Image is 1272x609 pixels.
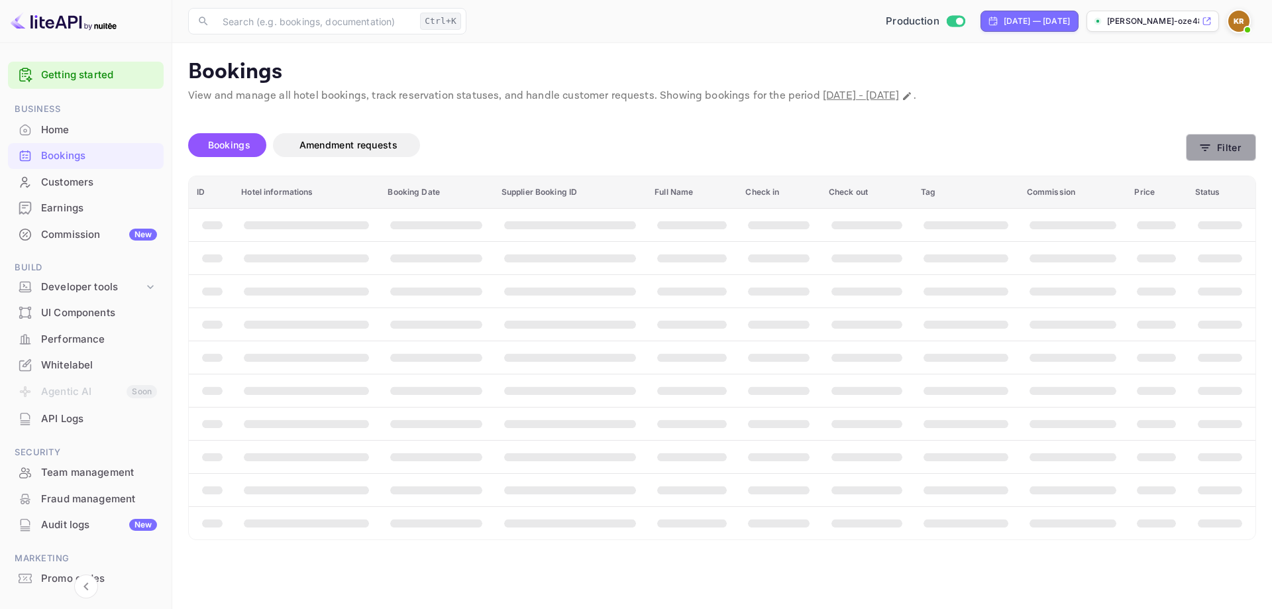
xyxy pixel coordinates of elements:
[41,227,157,243] div: Commission
[8,195,164,220] a: Earnings
[299,139,397,150] span: Amendment requests
[41,68,157,83] a: Getting started
[8,566,164,590] a: Promo codes
[8,222,164,248] div: CommissionNew
[8,486,164,511] a: Fraud management
[494,176,647,209] th: Supplier Booking ID
[1126,176,1187,209] th: Price
[8,62,164,89] div: Getting started
[1019,176,1127,209] th: Commission
[8,300,164,326] div: UI Components
[129,519,157,531] div: New
[8,353,164,378] div: Whitelabel
[8,143,164,169] div: Bookings
[8,566,164,592] div: Promo codes
[913,176,1019,209] th: Tag
[41,148,157,164] div: Bookings
[233,176,380,209] th: Hotel informations
[8,512,164,538] div: Audit logsNew
[8,353,164,377] a: Whitelabel
[188,59,1256,85] p: Bookings
[11,11,117,32] img: LiteAPI logo
[420,13,461,30] div: Ctrl+K
[1004,15,1070,27] div: [DATE] — [DATE]
[8,486,164,512] div: Fraud management
[188,133,1186,157] div: account-settings tabs
[208,139,250,150] span: Bookings
[189,176,233,209] th: ID
[380,176,493,209] th: Booking Date
[8,460,164,486] div: Team management
[8,300,164,325] a: UI Components
[41,571,157,586] div: Promo codes
[8,512,164,537] a: Audit logsNew
[74,575,98,598] button: Collapse navigation
[8,406,164,432] div: API Logs
[41,518,157,533] div: Audit logs
[41,358,157,373] div: Whitelabel
[900,89,914,103] button: Change date range
[8,102,164,117] span: Business
[188,88,1256,104] p: View and manage all hotel bookings, track reservation statuses, and handle customer requests. Sho...
[1107,15,1199,27] p: [PERSON_NAME]-oze48.[PERSON_NAME]...
[8,143,164,168] a: Bookings
[189,176,1255,539] table: booking table
[8,276,164,299] div: Developer tools
[1186,134,1256,161] button: Filter
[41,280,144,295] div: Developer tools
[8,445,164,460] span: Security
[886,14,939,29] span: Production
[8,117,164,142] a: Home
[823,89,899,103] span: [DATE] - [DATE]
[8,551,164,566] span: Marketing
[41,123,157,138] div: Home
[41,201,157,216] div: Earnings
[41,305,157,321] div: UI Components
[41,175,157,190] div: Customers
[129,229,157,241] div: New
[647,176,737,209] th: Full Name
[880,14,970,29] div: Switch to Sandbox mode
[8,327,164,353] div: Performance
[8,460,164,484] a: Team management
[41,492,157,507] div: Fraud management
[821,176,913,209] th: Check out
[41,412,157,427] div: API Logs
[8,170,164,195] div: Customers
[215,8,415,34] input: Search (e.g. bookings, documentation)
[1187,176,1255,209] th: Status
[737,176,820,209] th: Check in
[8,260,164,275] span: Build
[41,465,157,480] div: Team management
[8,406,164,431] a: API Logs
[8,195,164,221] div: Earnings
[8,117,164,143] div: Home
[1228,11,1249,32] img: Kobus Roux
[8,170,164,194] a: Customers
[8,222,164,247] a: CommissionNew
[41,332,157,347] div: Performance
[8,327,164,351] a: Performance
